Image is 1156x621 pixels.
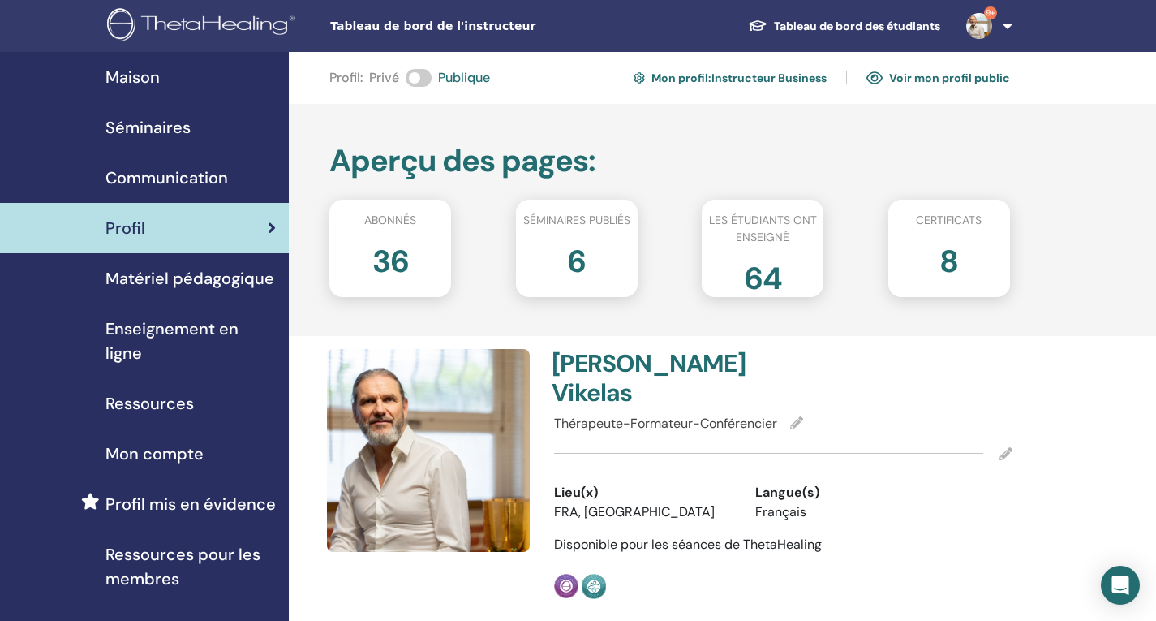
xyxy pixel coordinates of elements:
font: Matériel pédagogique [105,268,274,289]
font: Disponible pour les séances de ThetaHealing [554,536,822,553]
font: : [360,69,363,86]
font: 36 [372,241,409,282]
a: Mon profil:Instructeur Business [634,65,827,91]
font: Communication [105,167,228,188]
font: Séminaires publiés [523,213,630,227]
font: Tableau de bord de l'instructeur [330,19,535,32]
font: FRA, [GEOGRAPHIC_DATA] [554,503,715,520]
font: Tableau de bord des étudiants [774,19,940,33]
font: Enseignement en ligne [105,318,239,364]
font: Profil [329,69,360,86]
img: cog.svg [634,70,645,86]
font: : [588,140,595,181]
font: Profil [105,218,145,239]
font: Profil mis en évidence [105,494,276,515]
font: Les étudiants ont enseigné [709,213,817,244]
font: Français [755,503,806,520]
font: 64 [744,258,782,299]
img: default.jpg [327,349,530,552]
img: default.jpg [966,13,992,39]
font: Publique [438,69,490,86]
font: Aperçu des pages [329,140,588,181]
font: Maison [105,67,160,88]
div: Ouvrir Intercom Messenger [1101,566,1140,605]
font: Langue(s) [755,484,819,501]
font: Vikelas [552,377,632,408]
font: Certificats [916,213,982,227]
font: Thérapeute-Formateur-Conférencier [554,415,777,432]
img: logo.png [107,8,301,45]
font: Ressources pour les membres [105,544,260,589]
font: Voir mon profil public [889,71,1010,86]
font: Ressources [105,393,194,414]
a: Tableau de bord des étudiants [735,11,953,41]
font: 8 [939,241,958,282]
font: Lieu(x) [554,484,598,501]
a: Voir mon profil public [866,65,1010,91]
font: Instructeur Business [711,71,827,86]
font: 9+ [986,7,995,18]
font: Séminaires [105,117,191,138]
font: Abonnés [364,213,416,227]
font: 6 [567,241,586,282]
font: : [708,71,711,86]
font: Mon profil [651,71,708,86]
font: Mon compte [105,443,204,464]
img: graduation-cap-white.svg [748,19,767,32]
img: eye.svg [866,71,883,85]
font: [PERSON_NAME] [552,347,746,379]
font: Privé [369,69,399,86]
